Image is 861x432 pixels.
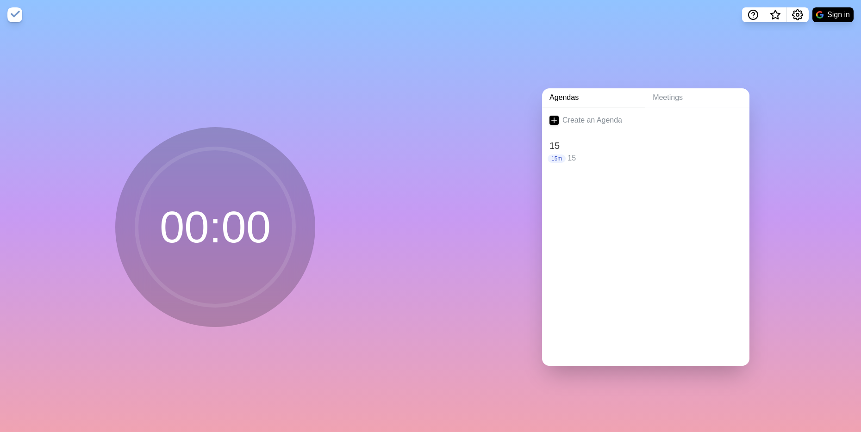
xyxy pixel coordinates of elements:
button: What’s new [764,7,786,22]
button: Sign in [812,7,854,22]
button: Help [742,7,764,22]
a: Meetings [645,88,749,107]
img: timeblocks logo [7,7,22,22]
a: Create an Agenda [542,107,749,133]
a: Agendas [542,88,645,107]
h2: 15 [549,139,742,153]
button: Settings [786,7,809,22]
p: 15 [568,153,742,164]
p: 15m [548,154,566,163]
img: google logo [816,11,824,19]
